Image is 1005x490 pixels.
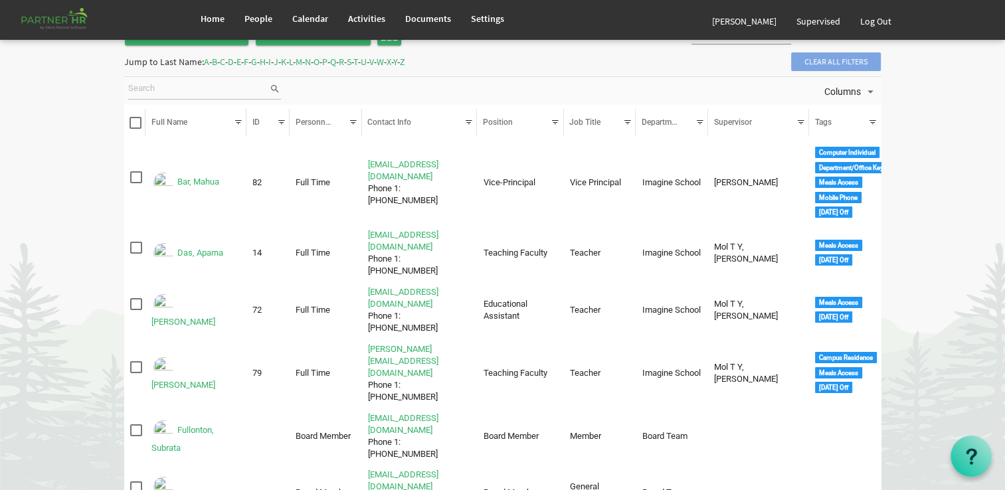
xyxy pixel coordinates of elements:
[126,77,284,105] div: Search
[151,241,175,265] img: Emp-185d491c-97f5-4e8b-837e-d12e7bc2f190.png
[381,25,398,42] img: org-chart.svg
[815,311,852,323] div: [DATE] Off
[281,56,286,68] span: K
[204,56,209,68] span: A
[369,56,374,68] span: V
[124,143,146,223] td: checkbox
[330,56,336,68] span: Q
[815,297,862,308] div: Meals Access
[636,226,708,280] td: Imagine School column header Departments
[809,143,881,223] td: <div class="tag label label-default">Computer Individual</div> <div class="tag label label-defaul...
[368,413,438,435] a: [EMAIL_ADDRESS][DOMAIN_NAME]
[151,418,175,442] img: Emp-cac59d6d-6ce8-4acf-8e3c-086373440de6.png
[367,118,411,127] span: Contact Info
[377,21,401,45] a: Organisation Chart
[713,118,751,127] span: Supervisor
[151,292,175,316] img: Emp-d106ab57-77a4-460e-8e39-c3c217cc8641.png
[815,147,879,158] div: Computer Individual
[809,284,881,337] td: <div class="tag label label-default">Meals Access</div> <div class="tag label label-default">Sund...
[702,3,786,40] a: [PERSON_NAME]
[708,284,809,337] td: Mol T Y, Smitha column header Supervisor
[236,56,241,68] span: E
[405,13,451,25] span: Documents
[815,382,852,393] div: [DATE] Off
[815,352,877,363] div: Campus Residence
[244,13,272,25] span: People
[564,284,636,337] td: Teacher column header Job Title
[228,56,234,68] span: D
[636,143,708,223] td: Imagine School column header Departments
[477,410,563,463] td: Board Member column header Position
[145,226,246,280] td: Das, Aparna is template cell column header Full Name
[471,13,504,25] span: Settings
[246,410,290,463] td: column header ID
[796,15,840,27] span: Supervised
[642,118,687,127] span: Departments
[786,3,850,40] a: Supervised
[477,226,563,280] td: Teaching Faculty column header Position
[708,341,809,406] td: Mol T Y, Smitha column header Supervisor
[151,118,187,127] span: Full Name
[124,226,146,280] td: checkbox
[850,3,901,40] a: Log Out
[822,83,879,100] button: Columns
[246,226,290,280] td: 14 column header ID
[814,118,831,127] span: Tags
[564,410,636,463] td: Member column header Job Title
[809,226,881,280] td: <div class="tag label label-default">Meals Access</div> <div class="tag label label-default">Sund...
[815,206,852,218] div: [DATE] Off
[305,56,311,68] span: N
[145,143,246,223] td: Bar, Mahua is template cell column header Full Name
[145,410,246,463] td: Fullonton, Subrata is template cell column header Full Name
[290,143,362,223] td: Full Time column header Personnel Type
[124,410,146,463] td: checkbox
[362,143,478,223] td: viceprincipal@imagineschools.in Phone 1: +918455884273 is template cell column header Contact Info
[477,284,563,337] td: Educational Assistant column header Position
[290,341,362,406] td: Full Time column header Personnel Type
[151,171,175,195] img: Emp-c187bc14-d8fd-4524-baee-553e9cfda99b.png
[368,287,438,309] a: [EMAIL_ADDRESS][DOMAIN_NAME]
[290,226,362,280] td: Full Time column header Personnel Type
[362,226,478,280] td: aparna@imagineschools.inPhone 1: +919668736179 is template cell column header Contact Info
[246,284,290,337] td: 72 column header ID
[569,118,600,127] span: Job Title
[125,21,248,45] a: Create New Person
[290,410,362,463] td: Board Member column header Personnel Type
[246,143,290,223] td: 82 column header ID
[151,424,214,453] a: Fullonton, Subrata
[368,344,438,378] a: [PERSON_NAME][EMAIL_ADDRESS][DOMAIN_NAME]
[809,341,881,406] td: <div class="tag label label-default">Campus Residence</div> <div class="tag label label-default">...
[322,56,327,68] span: P
[362,284,478,337] td: lisadas@imagineschools.inPhone 1: +919692981119 is template cell column header Contact Info
[361,56,367,68] span: U
[145,284,246,337] td: Das, Lisa is template cell column header Full Name
[220,56,225,68] span: C
[212,56,217,68] span: B
[347,56,351,68] span: S
[708,410,809,463] td: column header Supervisor
[368,230,438,252] a: [EMAIL_ADDRESS][DOMAIN_NAME]
[362,410,478,463] td: fullontons@gmail.comPhone 1: +917032207410 is template cell column header Contact Info
[400,56,405,68] span: Z
[128,79,269,99] input: Search
[348,13,385,25] span: Activities
[708,226,809,280] td: Mol T Y, Smitha column header Supervisor
[290,284,362,337] td: Full Time column header Personnel Type
[251,56,257,68] span: G
[564,341,636,406] td: Teacher column header Job Title
[246,341,290,406] td: 79 column header ID
[636,284,708,337] td: Imagine School column header Departments
[815,192,862,203] div: Mobile Phone
[256,21,371,45] span: Create Activities
[809,410,881,463] td: column header Tags
[815,367,862,378] div: Meals Access
[791,52,881,71] span: Clear all filters
[564,143,636,223] td: Vice Principal column header Job Title
[823,84,862,100] span: Columns
[124,51,405,72] div: Jump to Last Name: - - - - - - - - - - - - - - - - - - - - - - - - -
[368,159,438,181] a: [EMAIL_ADDRESS][DOMAIN_NAME]
[815,254,852,266] div: [DATE] Off
[393,56,397,68] span: Y
[177,248,223,258] a: Das, Aparna
[292,13,328,25] span: Calendar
